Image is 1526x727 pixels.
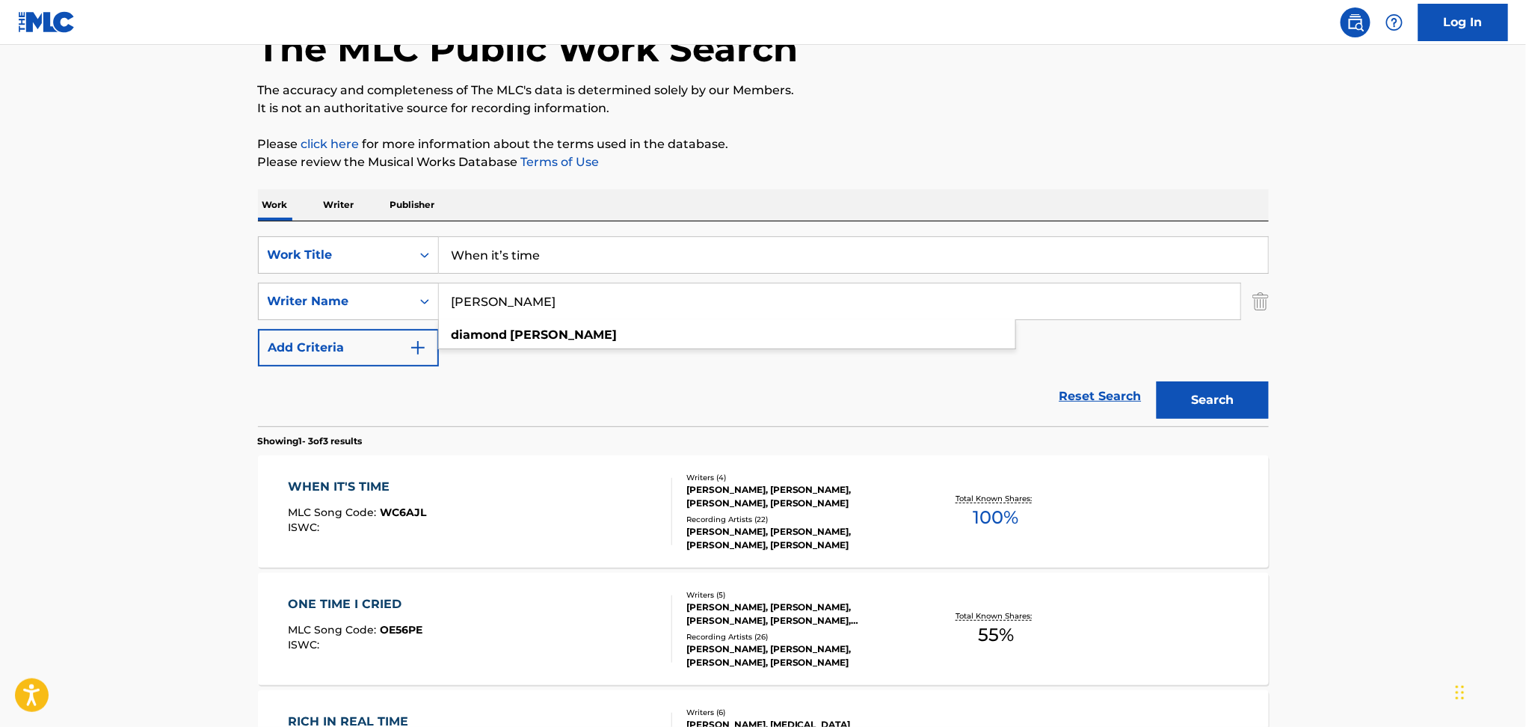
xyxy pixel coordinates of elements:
[288,623,380,636] span: MLC Song Code :
[301,137,360,151] a: click here
[18,11,76,33] img: MLC Logo
[258,435,363,448] p: Showing 1 - 3 of 3 results
[258,26,799,71] h1: The MLC Public Work Search
[686,525,912,552] div: [PERSON_NAME], [PERSON_NAME], [PERSON_NAME], [PERSON_NAME]
[319,189,359,221] p: Writer
[288,521,323,534] span: ISWC :
[686,707,912,718] div: Writers ( 6 )
[1341,7,1370,37] a: Public Search
[518,155,600,169] a: Terms of Use
[686,642,912,669] div: [PERSON_NAME], [PERSON_NAME], [PERSON_NAME], [PERSON_NAME]
[380,506,426,519] span: WC6AJL
[258,455,1269,568] a: WHEN IT'S TIMEMLC Song Code:WC6AJLISWC:Writers (4)[PERSON_NAME], [PERSON_NAME], [PERSON_NAME], [P...
[268,246,402,264] div: Work Title
[258,329,439,366] button: Add Criteria
[258,189,292,221] p: Work
[288,638,323,651] span: ISWC :
[1347,13,1365,31] img: search
[956,610,1036,622] p: Total Known Shares:
[258,236,1269,426] form: Search Form
[1456,670,1465,715] div: Drag
[686,514,912,525] div: Recording Artists ( 22 )
[258,153,1269,171] p: Please review the Musical Works Database
[386,189,440,221] p: Publisher
[686,601,912,628] div: [PERSON_NAME], [PERSON_NAME], [PERSON_NAME], [PERSON_NAME], [PERSON_NAME]
[956,493,1036,504] p: Total Known Shares:
[686,631,912,642] div: Recording Artists ( 26 )
[1385,13,1403,31] img: help
[686,483,912,510] div: [PERSON_NAME], [PERSON_NAME], [PERSON_NAME], [PERSON_NAME]
[1157,381,1269,419] button: Search
[409,339,427,357] img: 9d2ae6d4665cec9f34b9.svg
[686,589,912,601] div: Writers ( 5 )
[1252,283,1269,320] img: Delete Criterion
[686,472,912,483] div: Writers ( 4 )
[973,504,1019,531] span: 100 %
[288,595,422,613] div: ONE TIME I CRIED
[258,135,1269,153] p: Please for more information about the terms used in the database.
[978,622,1014,648] span: 55 %
[288,478,426,496] div: WHEN IT'S TIME
[1418,4,1508,41] a: Log In
[258,99,1269,117] p: It is not an authoritative source for recording information.
[258,573,1269,685] a: ONE TIME I CRIEDMLC Song Code:OE56PEISWC:Writers (5)[PERSON_NAME], [PERSON_NAME], [PERSON_NAME], ...
[288,506,380,519] span: MLC Song Code :
[268,292,402,310] div: Writer Name
[1451,655,1526,727] iframe: Chat Widget
[1379,7,1409,37] div: Help
[380,623,422,636] span: OE56PE
[1052,380,1149,413] a: Reset Search
[511,328,618,342] strong: [PERSON_NAME]
[452,328,508,342] strong: diamond
[258,82,1269,99] p: The accuracy and completeness of The MLC's data is determined solely by our Members.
